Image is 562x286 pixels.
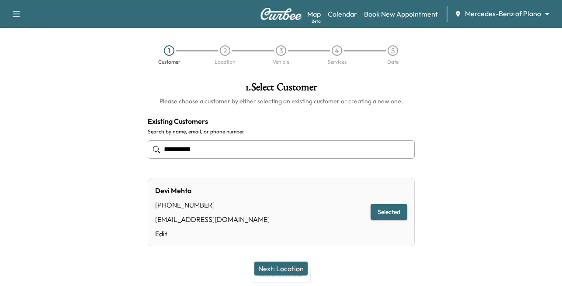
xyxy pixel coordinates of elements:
[328,9,357,19] a: Calendar
[220,45,230,56] div: 2
[364,9,438,19] a: Book New Appointment
[260,8,302,20] img: Curbee Logo
[155,228,270,239] a: Edit
[465,9,541,19] span: Mercedes-Benz of Plano
[215,59,236,65] div: Location
[155,185,270,196] div: Devi Mehta
[332,45,342,56] div: 4
[155,214,270,225] div: [EMAIL_ADDRESS][DOMAIN_NAME]
[387,59,399,65] div: Date
[158,59,180,65] div: Customer
[388,45,398,56] div: 5
[307,9,321,19] a: MapBeta
[254,262,308,276] button: Next: Location
[276,45,286,56] div: 3
[327,59,347,65] div: Services
[164,45,174,56] div: 1
[312,18,321,24] div: Beta
[273,59,289,65] div: Vehicle
[148,82,415,97] h1: 1 . Select Customer
[371,204,407,220] button: Selected
[148,97,415,106] h6: Please choose a customer by either selecting an existing customer or creating a new one.
[155,200,270,210] div: [PHONE_NUMBER]
[148,116,415,126] h4: Existing Customers
[148,128,415,135] label: Search by name, email, or phone number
